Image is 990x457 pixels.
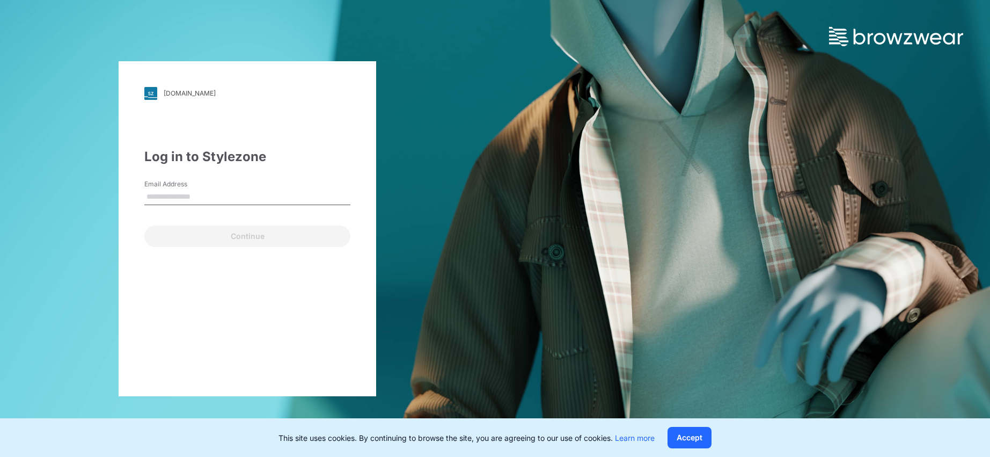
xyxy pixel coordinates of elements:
button: Accept [668,427,712,448]
div: Log in to Stylezone [144,147,350,166]
p: This site uses cookies. By continuing to browse the site, you are agreeing to our use of cookies. [278,432,655,444]
img: browzwear-logo.73288ffb.svg [829,27,963,46]
div: [DOMAIN_NAME] [164,89,216,97]
label: Email Address [144,179,219,189]
a: [DOMAIN_NAME] [144,87,350,100]
a: Learn more [615,433,655,443]
img: svg+xml;base64,PHN2ZyB3aWR0aD0iMjgiIGhlaWdodD0iMjgiIHZpZXdCb3g9IjAgMCAyOCAyOCIgZmlsbD0ibm9uZSIgeG... [144,87,157,100]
